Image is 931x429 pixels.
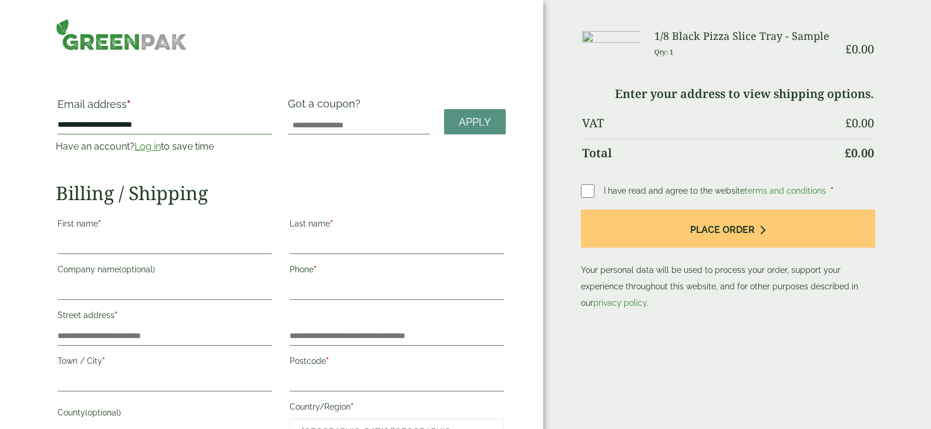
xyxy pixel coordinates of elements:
span: £ [845,145,851,161]
label: Email address [58,99,272,116]
abbr: required [326,356,329,366]
abbr: required [102,356,105,366]
label: Postcode [290,353,504,373]
abbr: required [115,310,117,320]
span: Apply [459,116,491,129]
td: Enter your address to view shipping options. [582,80,874,108]
label: Company name [58,261,272,281]
a: privacy policy [593,298,647,308]
abbr: required [330,219,333,228]
label: Got a coupon? [288,97,365,116]
small: Qty: 1 [654,48,674,56]
th: Total [582,139,836,167]
span: £ [845,115,852,131]
p: Have an account? to save time [56,140,274,154]
bdi: 0.00 [845,115,874,131]
label: Phone [290,261,504,281]
abbr: required [314,265,317,274]
h2: Billing / Shipping [56,182,505,204]
a: Apply [444,109,506,134]
label: Street address [58,307,272,327]
span: (optional) [119,265,155,274]
th: VAT [582,109,836,137]
label: First name [58,215,272,235]
label: Town / City [58,353,272,373]
label: Last name [290,215,504,235]
label: Country/Region [290,398,504,418]
bdi: 0.00 [845,41,874,57]
span: I have read and agree to the website [604,186,828,195]
abbr: required [98,219,101,228]
abbr: required [831,186,833,195]
abbr: required [351,402,354,411]
bdi: 0.00 [845,145,874,161]
label: County [58,404,272,424]
a: Log in [135,141,161,152]
img: GreenPak Supplies [56,19,186,50]
a: terms and conditions [745,186,826,195]
p: Your personal data will be used to process your order, support your experience throughout this we... [581,210,875,311]
abbr: required [127,98,130,110]
span: £ [845,41,852,57]
button: Place order [581,210,875,248]
span: (optional) [85,408,121,417]
h3: 1/8 Black Pizza Slice Tray - Sample [654,30,836,43]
